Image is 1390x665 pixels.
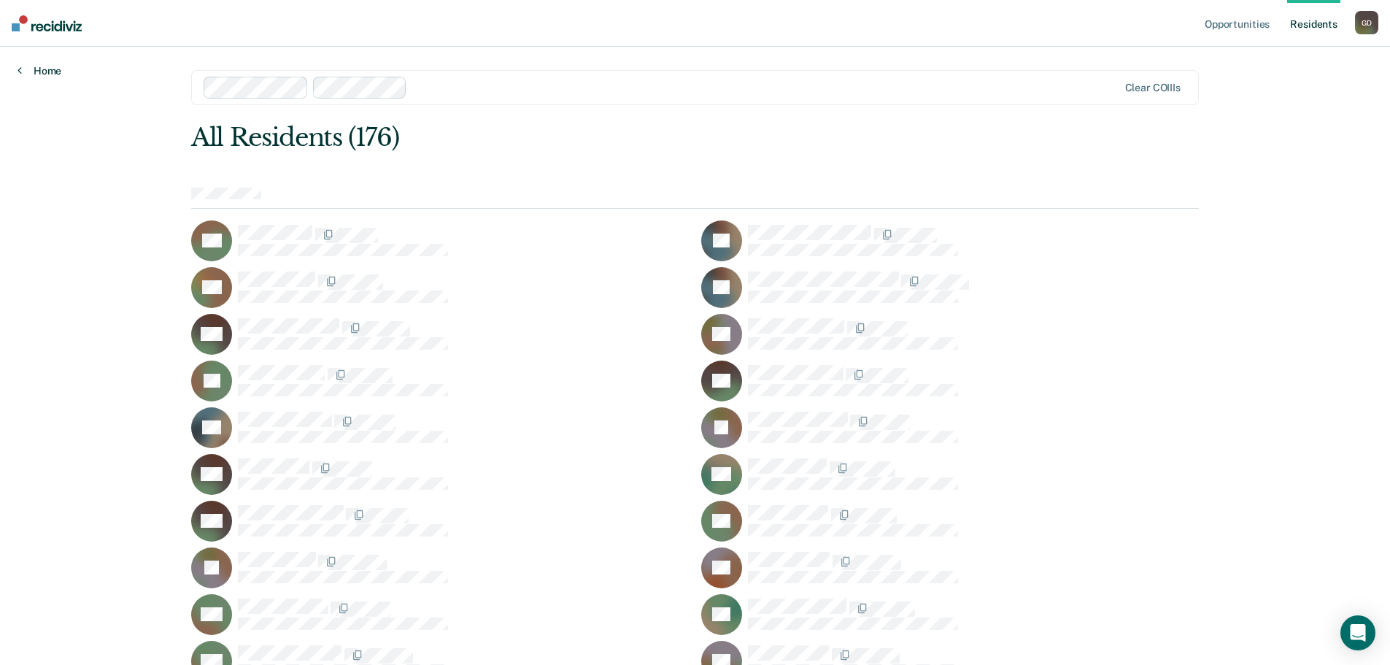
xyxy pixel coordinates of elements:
div: All Residents (176) [191,123,997,153]
div: Open Intercom Messenger [1340,615,1375,650]
div: Clear COIIIs [1125,82,1181,94]
button: GD [1355,11,1378,34]
a: Home [18,64,61,77]
div: G D [1355,11,1378,34]
img: Recidiviz [12,15,82,31]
